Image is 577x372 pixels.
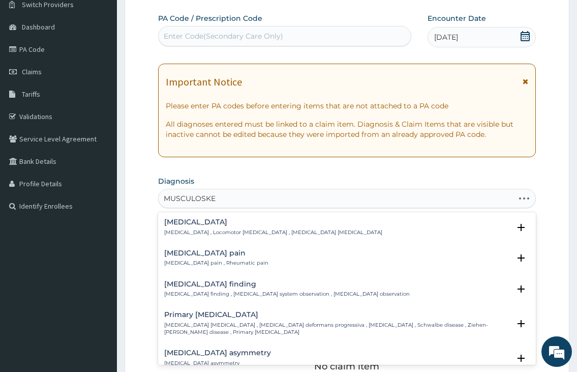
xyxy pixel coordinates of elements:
[164,229,382,236] p: [MEDICAL_DATA] , Locomotor [MEDICAL_DATA] , [MEDICAL_DATA] [MEDICAL_DATA]
[53,57,171,70] div: Chat with us now
[19,51,41,76] img: d_794563401_company_1708531726252_794563401
[22,67,42,76] span: Claims
[428,13,486,23] label: Encounter Date
[164,280,410,288] h4: [MEDICAL_DATA] finding
[5,256,194,292] textarea: Type your message and hit 'Enter'
[166,119,528,139] p: All diagnoses entered must be linked to a claim item. Diagnosis & Claim Items that are visible bu...
[434,32,458,42] span: [DATE]
[515,318,527,330] i: open select status
[515,252,527,264] i: open select status
[59,118,140,220] span: We're online!
[166,76,242,88] h1: Important Notice
[164,360,271,367] p: [MEDICAL_DATA] asymmetry
[164,249,268,257] h4: [MEDICAL_DATA] pain
[158,13,262,23] label: PA Code / Prescription Code
[164,322,509,336] p: [MEDICAL_DATA] [MEDICAL_DATA] , [MEDICAL_DATA] deformans progressiva , [MEDICAL_DATA] , Schwalbe ...
[166,101,528,111] p: Please enter PA codes before entering items that are not attached to a PA code
[164,291,410,298] p: [MEDICAL_DATA] finding , [MEDICAL_DATA] system observation , [MEDICAL_DATA] observation
[164,260,268,267] p: [MEDICAL_DATA] pain , Rheumatic pain
[164,218,382,226] h4: [MEDICAL_DATA]
[314,361,379,371] p: No claim item
[515,221,527,234] i: open select status
[22,22,55,32] span: Dashboard
[515,352,527,364] i: open select status
[22,90,40,99] span: Tariffs
[164,31,283,41] div: Enter Code(Secondary Care Only)
[158,176,194,186] label: Diagnosis
[164,349,271,357] h4: [MEDICAL_DATA] asymmetry
[164,311,509,319] h4: Primary [MEDICAL_DATA]
[515,283,527,295] i: open select status
[167,5,191,30] div: Minimize live chat window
